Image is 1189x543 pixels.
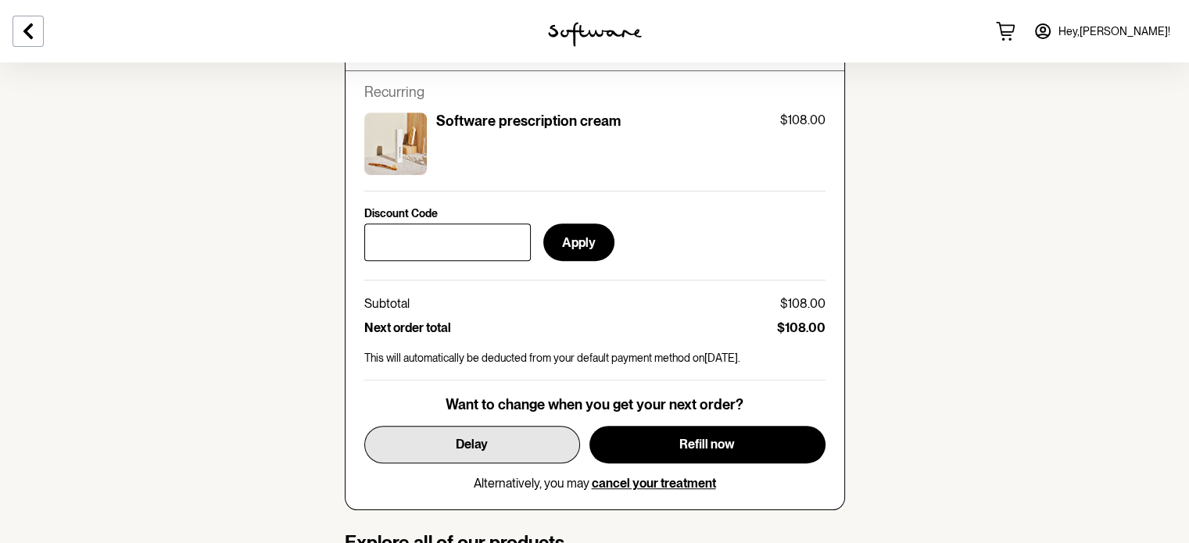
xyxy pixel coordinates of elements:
button: Apply [543,223,614,261]
p: Subtotal [364,296,410,311]
img: ckrj6wta500023h5xcy0pra31.jpg [364,113,427,175]
p: Recurring [364,84,825,101]
button: Delay [364,426,580,463]
span: Hey, [PERSON_NAME] ! [1058,25,1170,38]
p: $108.00 [780,296,825,311]
button: cancel your treatment [592,476,716,491]
p: Alternatively, you may [474,476,716,491]
a: Hey,[PERSON_NAME]! [1024,13,1180,50]
p: $108.00 [780,113,825,127]
span: Refill now [679,437,735,452]
p: $108.00 [777,320,825,335]
p: Discount Code [364,207,438,220]
p: This will automatically be deducted from your default payment method on [DATE] . [364,352,825,365]
img: software logo [548,22,642,47]
span: Delay [456,437,488,452]
p: Next order total [364,320,451,335]
p: Software prescription cream [436,113,621,130]
button: Refill now [589,426,825,463]
p: Want to change when you get your next order? [446,396,743,413]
